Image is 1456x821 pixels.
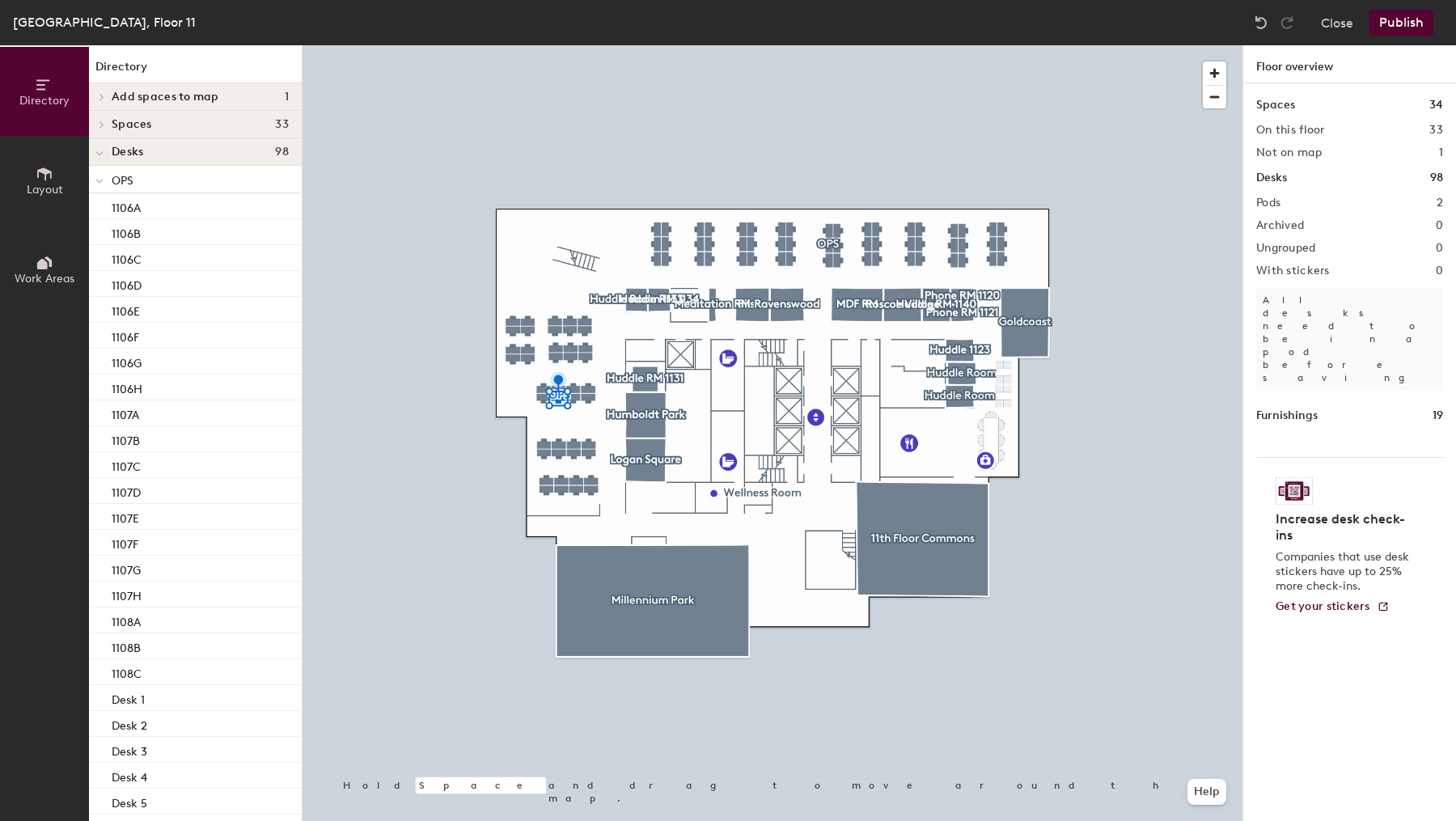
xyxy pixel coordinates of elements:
h1: Spaces [1256,96,1295,114]
p: 1107E [112,507,139,526]
h4: Increase desk check-ins [1276,511,1414,544]
p: 1106B [112,222,141,241]
span: Get your stickers [1276,599,1370,613]
span: Work Areas [15,272,74,286]
span: Directory [19,94,70,108]
p: 1107D [112,481,141,500]
h2: Ungrouped [1256,242,1316,255]
p: 1106E [112,300,140,319]
h2: Archived [1256,219,1304,232]
p: Desk 3 [112,740,147,759]
img: Sticker logo [1276,477,1313,505]
p: Desk 5 [112,792,147,810]
p: 1107B [112,430,140,448]
h2: 2 [1437,197,1443,209]
h1: Floor overview [1243,45,1456,83]
p: 1108A [112,611,141,629]
img: Redo [1279,15,1295,31]
p: 1107F [112,533,138,552]
h2: 1 [1439,146,1443,159]
p: 1106F [112,326,139,345]
h2: 0 [1436,242,1443,255]
p: 1106D [112,274,142,293]
p: 1106H [112,378,142,396]
button: Help [1187,779,1226,805]
h1: 19 [1433,407,1443,425]
span: Desks [112,146,143,159]
button: Publish [1369,10,1433,36]
p: Desk 1 [112,688,145,707]
p: 1107H [112,585,142,603]
h2: 0 [1436,264,1443,277]
p: Desk 4 [112,766,147,785]
span: 1 [285,91,289,104]
img: Undo [1253,15,1269,31]
a: Get your stickers [1276,600,1390,614]
span: 98 [275,146,289,159]
button: Close [1321,10,1353,36]
h2: On this floor [1256,124,1325,137]
p: Companies that use desk stickers have up to 25% more check-ins. [1276,550,1414,594]
p: All desks need to be in a pod before saving [1256,287,1443,391]
p: 1106A [112,197,141,215]
p: 1107G [112,559,141,578]
div: [GEOGRAPHIC_DATA], Floor 11 [13,12,196,32]
span: Layout [27,183,63,197]
h2: Pods [1256,197,1280,209]
span: Spaces [112,118,152,131]
p: 1106G [112,352,142,370]
h2: With stickers [1256,264,1330,277]
p: 1108C [112,662,142,681]
p: 1107C [112,455,141,474]
p: 1106C [112,248,142,267]
span: OPS [112,174,133,188]
p: Desk 2 [112,714,147,733]
span: 33 [275,118,289,131]
p: 1108B [112,637,141,655]
p: 1107A [112,404,139,422]
h2: 33 [1429,124,1443,137]
h2: 0 [1436,219,1443,232]
h1: 98 [1430,169,1443,187]
h1: Directory [89,58,302,83]
h1: Furnishings [1256,407,1318,425]
h2: Not on map [1256,146,1322,159]
h1: Desks [1256,169,1287,187]
h1: 34 [1429,96,1443,114]
span: Add spaces to map [112,91,219,104]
